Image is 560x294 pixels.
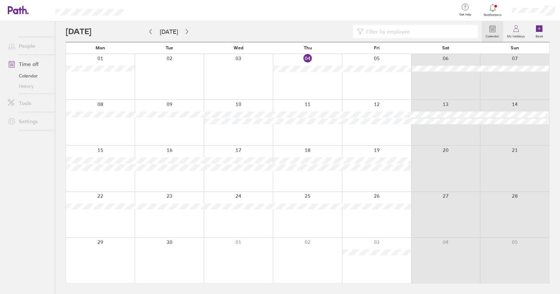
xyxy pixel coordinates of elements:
[3,39,55,52] a: People
[3,115,55,128] a: Settings
[511,45,519,50] span: Sun
[234,45,243,50] span: Wed
[304,45,312,50] span: Thu
[532,33,547,38] label: Book
[155,26,183,37] button: [DATE]
[3,71,55,81] a: Calendar
[455,13,476,17] span: Get help
[482,21,503,42] a: Calendar
[3,58,55,71] a: Time off
[363,25,474,38] input: Filter by employee
[166,45,173,50] span: Tue
[482,3,503,17] a: Notifications
[503,21,529,42] a: My holidays
[3,81,55,91] a: History
[95,45,105,50] span: Mon
[529,21,550,42] a: Book
[503,33,529,38] label: My holidays
[3,97,55,110] a: Tools
[482,13,503,17] span: Notifications
[482,33,503,38] label: Calendar
[374,45,380,50] span: Fri
[442,45,449,50] span: Sat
